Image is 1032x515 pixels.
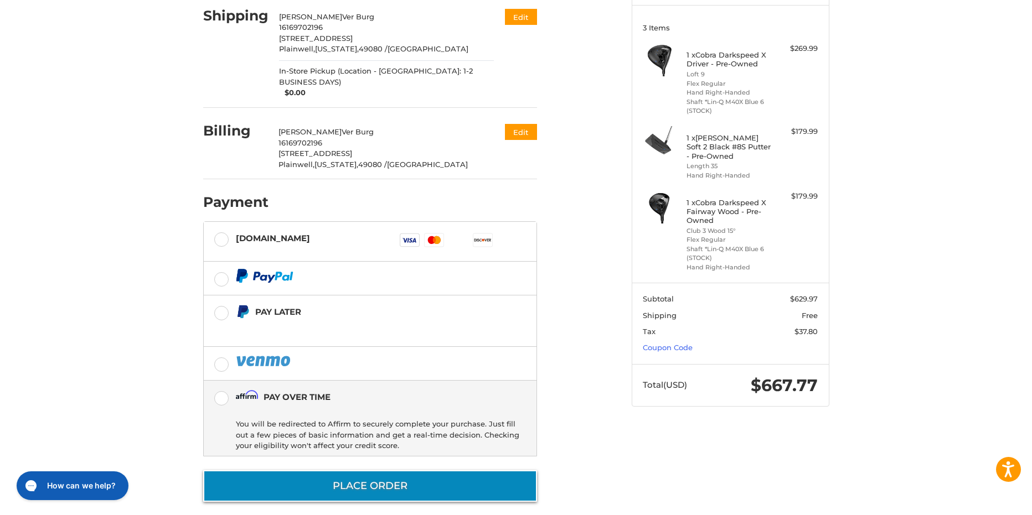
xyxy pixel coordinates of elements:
h3: 3 Items [643,23,818,32]
div: $179.99 [774,126,818,137]
span: [PERSON_NAME] [279,12,342,21]
span: $667.77 [751,375,818,396]
button: Place Order [203,470,537,502]
span: 16169702196 [278,138,322,147]
img: Affirm icon [236,390,258,404]
span: $0.00 [279,87,306,98]
div: You will be redirected to Affirm to securely complete your purchase. Just fill out a few pieces o... [236,414,520,456]
span: $37.80 [794,327,818,336]
iframe: PayPal Message 1 [236,323,467,333]
li: Hand Right-Handed [687,88,771,97]
div: Pay Later [255,303,467,321]
h4: 1 x Cobra Darkspeed X Fairway Wood - Pre-Owned [687,198,771,225]
iframe: Gorgias live chat messenger [11,467,132,504]
span: 49080 / [358,160,387,169]
li: Shaft *Lin-Q M40X Blue 6 (STOCK) [687,97,771,116]
li: Club 3 Wood 15° [687,226,771,236]
span: [PERSON_NAME] [278,127,342,136]
img: Pay Later icon [236,305,250,319]
span: Plainwell, [279,44,315,53]
li: Flex Regular [687,79,771,89]
a: Coupon Code [643,343,693,352]
span: [US_STATE], [315,44,359,53]
span: Total (USD) [643,379,687,390]
div: Pay over time [264,388,331,406]
li: Flex Regular [687,235,771,245]
img: PayPal icon [236,354,292,368]
li: Length 35 [687,162,771,171]
span: Ver Burg [342,12,374,21]
span: [GEOGRAPHIC_DATA] [388,44,468,53]
span: 49080 / [359,44,388,53]
li: Shaft *Lin-Q M40X Blue 6 (STOCK) [687,245,771,263]
h2: Payment [203,194,269,211]
span: Tax [643,327,656,336]
h4: 1 x Cobra Darkspeed X Driver - Pre-Owned [687,50,771,69]
span: In-Store Pickup (Location - [GEOGRAPHIC_DATA]: 1-2 BUSINESS DAYS) [279,66,494,87]
li: Loft 9 [687,70,771,79]
iframe: Google Customer Reviews [941,485,1032,515]
span: Ver Burg [342,127,374,136]
span: 16169702196 [279,23,323,32]
span: Shipping [643,311,677,320]
button: Edit [505,124,537,140]
span: Subtotal [643,294,674,303]
li: Hand Right-Handed [687,263,771,272]
div: [DOMAIN_NAME] [236,229,310,247]
h4: 1 x [PERSON_NAME] Soft 2 Black #8S Putter - Pre-Owned [687,133,771,160]
div: $269.99 [774,43,818,54]
span: [US_STATE], [314,160,358,169]
img: PayPal icon [236,269,293,283]
button: Edit [505,9,537,25]
h2: Shipping [203,7,269,24]
span: [GEOGRAPHIC_DATA] [387,160,468,169]
li: Hand Right-Handed [687,171,771,180]
span: Plainwell, [278,160,314,169]
span: [STREET_ADDRESS] [279,34,353,43]
div: $179.99 [774,191,818,202]
span: $629.97 [790,294,818,303]
span: [STREET_ADDRESS] [278,149,352,158]
h2: Billing [203,122,268,139]
span: Free [802,311,818,320]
